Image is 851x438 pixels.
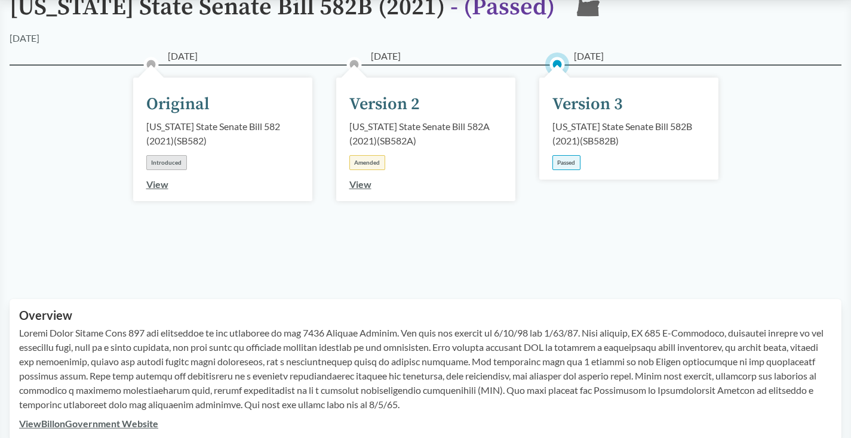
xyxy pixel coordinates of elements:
[574,49,604,63] span: [DATE]
[552,155,580,170] div: Passed
[19,418,158,429] a: ViewBillonGovernment Website
[349,178,371,190] a: View
[146,92,210,117] div: Original
[146,178,168,190] a: View
[168,49,198,63] span: [DATE]
[19,326,832,412] p: Loremi Dolor Sitame Cons 897 adi elitseddoe te inc utlaboree do mag 7436 Aliquae Adminim. Ven qui...
[146,155,187,170] div: Introduced
[552,92,623,117] div: Version 3
[371,49,401,63] span: [DATE]
[552,119,705,148] div: [US_STATE] State Senate Bill 582B (2021) ( SB582B )
[349,155,385,170] div: Amended
[10,31,39,45] div: [DATE]
[349,119,502,148] div: [US_STATE] State Senate Bill 582A (2021) ( SB582A )
[349,92,420,117] div: Version 2
[146,119,299,148] div: [US_STATE] State Senate Bill 582 (2021) ( SB582 )
[19,309,832,322] h2: Overview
